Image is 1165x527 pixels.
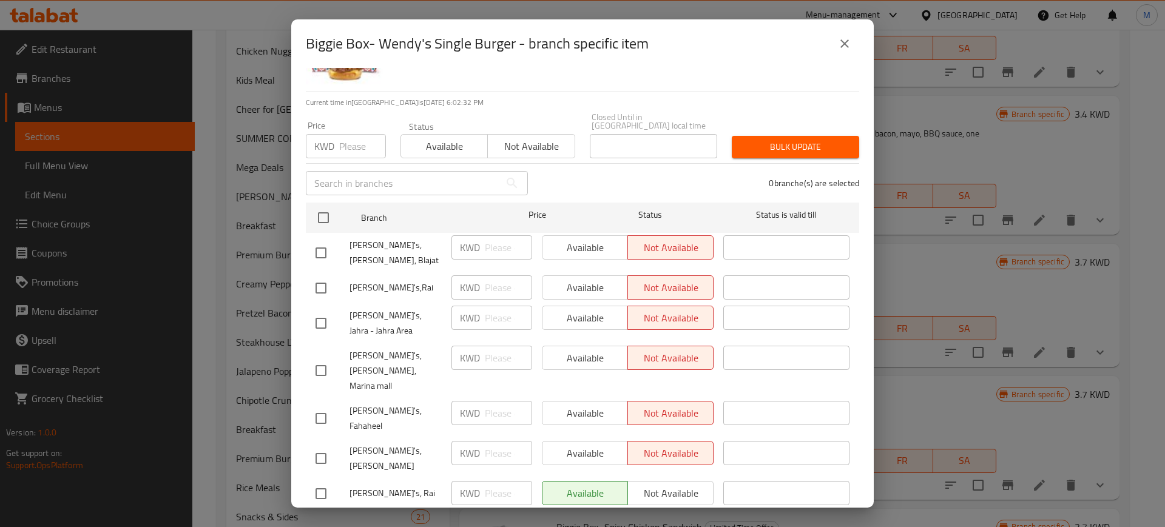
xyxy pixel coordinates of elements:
[349,348,442,394] span: [PERSON_NAME]'s, [PERSON_NAME], Marina mall
[460,280,480,295] p: KWD
[314,139,334,153] p: KWD
[306,171,500,195] input: Search in branches
[349,403,442,434] span: [PERSON_NAME]'s, Fahaheel
[587,207,714,223] span: Status
[339,134,386,158] input: Please enter price
[485,346,532,370] input: Please enter price
[460,406,480,420] p: KWD
[485,481,532,505] input: Please enter price
[485,441,532,465] input: Please enter price
[349,238,442,268] span: [PERSON_NAME]'s, [PERSON_NAME], Blajat
[349,443,442,474] span: [PERSON_NAME]'s, [PERSON_NAME]
[400,134,488,158] button: Available
[306,34,649,53] h2: Biggie Box- Wendy's Single Burger - branch specific item
[487,134,575,158] button: Not available
[769,177,859,189] p: 0 branche(s) are selected
[485,275,532,300] input: Please enter price
[460,351,480,365] p: KWD
[485,306,532,330] input: Please enter price
[349,486,442,501] span: [PERSON_NAME]'s, Rai
[349,280,442,295] span: [PERSON_NAME]'s,Rai
[349,308,442,338] span: [PERSON_NAME]'s, Jahra - Jahra Area
[460,310,480,325] p: KWD
[361,210,487,226] span: Branch
[741,139,849,155] span: Bulk update
[460,240,480,255] p: KWD
[485,401,532,425] input: Please enter price
[732,136,859,158] button: Bulk update
[830,29,859,58] button: close
[493,138,570,155] span: Not available
[460,486,480,500] p: KWD
[406,138,483,155] span: Available
[485,235,532,260] input: Please enter price
[306,97,859,108] p: Current time in [GEOGRAPHIC_DATA] is [DATE] 6:02:32 PM
[460,446,480,460] p: KWD
[723,207,849,223] span: Status is valid till
[497,207,578,223] span: Price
